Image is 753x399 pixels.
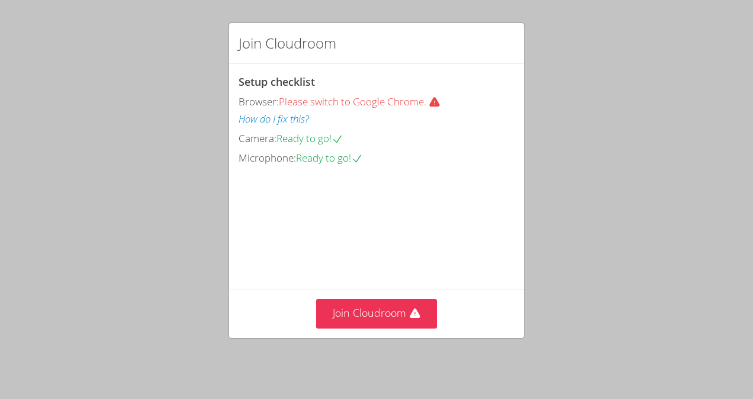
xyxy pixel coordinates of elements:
span: Camera: [239,131,276,145]
h2: Join Cloudroom [239,33,336,54]
span: Ready to go! [276,131,343,145]
button: How do I fix this? [239,111,309,128]
button: Join Cloudroom [316,299,437,328]
span: Ready to go! [296,151,363,165]
span: Browser: [239,95,279,108]
span: Please switch to Google Chrome. [279,95,445,108]
span: Setup checklist [239,75,315,89]
span: Microphone: [239,151,296,165]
